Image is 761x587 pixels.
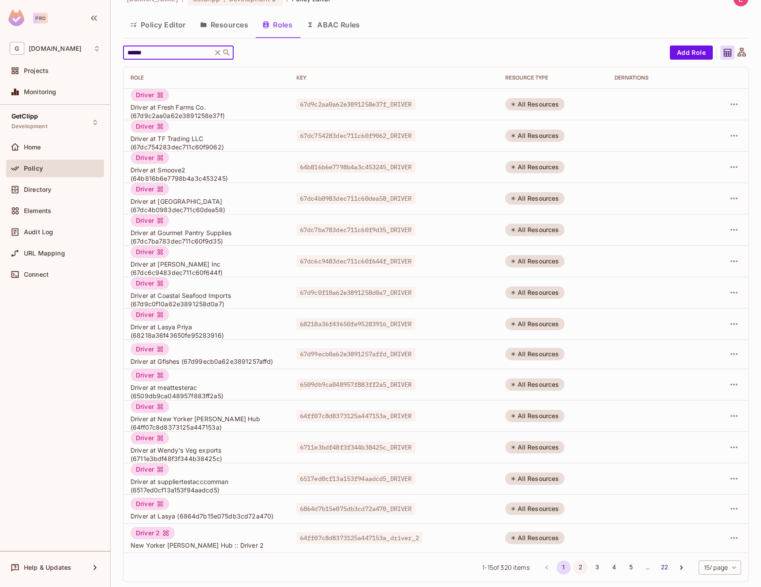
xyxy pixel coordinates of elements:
[296,99,415,110] span: 67d9c2aa0a62e3891258e37f_DRIVER
[505,441,565,454] div: All Resources
[24,271,49,278] span: Connect
[131,432,169,444] div: Driver
[131,369,169,381] div: Driver
[131,166,282,183] span: Driver at Smoove2 (64b816b6e7798b4a3c453245)
[24,67,49,74] span: Projects
[505,161,565,173] div: All Resources
[24,564,71,571] span: Help & Updates
[300,14,367,36] button: ABAC Rules
[296,287,415,298] span: 67d9c0f10a62e3891258d0a7_DRIVER
[131,89,169,101] div: Driver
[131,343,169,355] div: Driver
[296,348,415,360] span: 67d99ecb0a62e3891257affd_DRIVER
[505,410,565,422] div: All Resources
[670,46,713,60] button: Add Role
[131,246,169,258] div: Driver
[296,224,415,236] span: 67dc7ba783dec711c60f9d35_DRIVER
[505,348,565,360] div: All Resources
[505,503,565,515] div: All Resources
[131,103,282,120] span: Driver at Fresh Farms Co. (67d9c2aa0a62e3891258e37f)
[29,45,81,52] span: Workspace: getclipp.com
[505,473,565,485] div: All Resources
[505,192,565,205] div: All Resources
[538,560,690,575] nav: pagination navigation
[296,130,415,141] span: 67dc754283dec711c60f9062_DRIVER
[131,260,282,277] span: Driver at [PERSON_NAME] Inc (67dc6c9483dec711c60f644f)
[699,560,741,575] div: 15 / page
[505,98,565,111] div: All Resources
[482,563,529,572] span: 1 - 15 of 320 items
[296,255,415,267] span: 67dc6c9483dec711c60f644f_DRIVER
[296,473,415,484] span: 6517ed0cf13a153f94aadcd5_DRIVER
[296,74,491,81] div: Key
[131,498,169,510] div: Driver
[24,165,43,172] span: Policy
[131,446,282,463] span: Driver at Wendy's Veg exports (6711e3bdf48f3f344b38425c)
[505,532,565,544] div: All Resources
[131,197,282,214] span: Driver at [GEOGRAPHIC_DATA] (67dc4b0983dec711c60dea58)
[505,318,565,330] div: All Resources
[131,152,169,164] div: Driver
[131,527,175,539] div: Driver 2
[131,74,282,81] div: Role
[657,560,672,575] button: Go to page 22
[505,286,565,299] div: All Resources
[24,144,41,151] span: Home
[607,560,621,575] button: Go to page 4
[590,560,604,575] button: Go to page 3
[296,503,415,515] span: 6864d7b15e075db3cd72a470_DRIVER
[131,357,282,366] span: Driver at Gfishes (67d99ecb0a62e3891257affd)
[624,560,638,575] button: Go to page 5
[131,291,282,308] span: Driver at Coastal Seafood Imports (67d9c0f10a62e3891258d0a7)
[131,541,282,549] span: New Yorker [PERSON_NAME] Hub :: Driver 2
[24,207,51,214] span: Elements
[296,193,415,204] span: 67dc4b0983dec711c60dea58_DRIVER
[296,161,415,173] span: 64b816b6e7798b4a3c453245_DRIVER
[131,134,282,151] span: Driver at TF Trading LLC (67dc754283dec711c60f9062)
[296,532,423,544] span: 64ff07c8d8373125a447153a_driver_2
[296,318,415,330] span: 68218a36f43650fe95283916_DRIVER
[193,14,255,36] button: Resources
[8,10,24,26] img: SReyMgAAAABJRU5ErkJggg==
[131,512,282,520] span: Driver at Lasya (6864d7b15e075db3cd72a470)
[573,560,588,575] button: Go to page 2
[296,442,415,453] span: 6711e3bdf48f3f344b38425c_DRIVER
[505,130,565,142] div: All Resources
[505,378,565,391] div: All Resources
[641,563,655,572] div: …
[296,410,415,422] span: 64ff07c8d8373125a447153a_DRIVER
[296,379,415,390] span: 6509db9ca048957f883ff2a5_DRIVER
[12,123,47,130] span: Development
[12,113,38,120] span: GetClipp
[131,309,169,321] div: Driver
[131,183,169,195] div: Driver
[255,14,300,36] button: Roles
[505,74,600,81] div: RESOURCE TYPE
[131,323,282,339] span: Driver at Lasya Priya (68218a36f43650fe95283916)
[131,214,169,227] div: Driver
[131,383,282,400] span: Driver at meattesterac (6509db9ca048957f883ff2a5)
[131,229,282,245] span: Driver at Gourmet Pantry Supplies (67dc7ba783dec711c60f9d35)
[131,415,282,431] span: Driver at New Yorker [PERSON_NAME] Hub (64ff07c8d8373125a447153a)
[615,74,699,81] div: Derivations
[131,120,169,133] div: Driver
[24,229,53,236] span: Audit Log
[131,477,282,494] span: Driver at suppliertestacccomman (6517ed0cf13a153f94aadcd5)
[24,250,65,257] span: URL Mapping
[557,560,571,575] button: page 1
[24,88,57,95] span: Monitoring
[131,400,169,413] div: Driver
[123,14,193,36] button: Policy Editor
[10,42,24,55] span: G
[33,13,48,23] div: Pro
[505,224,565,236] div: All Resources
[131,277,169,290] div: Driver
[505,255,565,267] div: All Resources
[24,186,51,193] span: Directory
[131,463,169,476] div: Driver
[674,560,688,575] button: Go to next page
